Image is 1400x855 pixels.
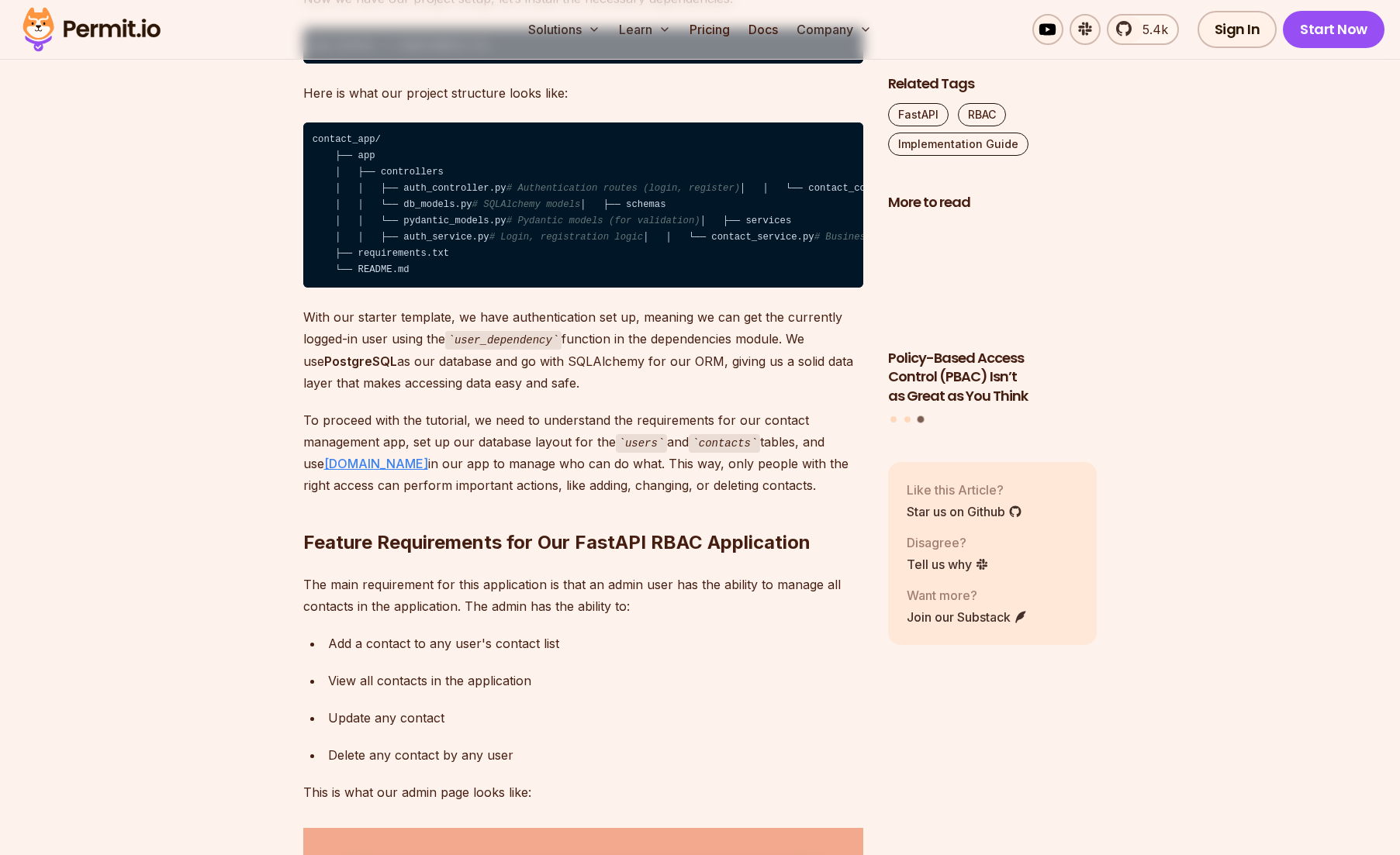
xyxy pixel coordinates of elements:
[888,222,1098,425] div: Posts
[16,3,168,56] img: Permit logo
[328,707,863,729] div: Update any contact
[742,14,784,45] a: Docs
[907,554,989,573] a: Tell us why
[814,232,1031,243] span: # Business logic for handling contacts
[445,331,562,350] code: user_dependency
[1133,20,1168,39] span: 5.4k
[918,415,925,422] button: Go to slide 3
[689,434,760,453] code: contacts
[489,232,643,243] span: # Login, registration logic
[303,122,863,288] code: contact_app/ ├── app │ ├── controllers │ │ ├── auth_controller.py │ │ └── contact_controller.py │...
[1198,11,1277,48] a: Sign In
[888,103,949,126] a: FastAPI
[328,744,863,766] div: Delete any contact by any user
[1107,14,1179,45] a: 5.4k
[303,82,863,104] p: Here is what our project structure looks like:
[303,781,863,803] p: This is what our admin page looks like:
[324,353,397,369] strong: PostgreSQL
[958,103,1006,126] a: RBAC
[1283,11,1384,48] a: Start Now
[888,222,1098,406] li: 3 of 3
[506,183,740,194] span: # Authentication routes (login, register)
[907,533,989,551] p: Disagree?
[888,193,1098,212] h2: More to read
[907,480,1022,498] p: Like this Article?
[904,415,911,422] button: Go to slide 2
[888,222,1098,340] img: Policy-Based Access Control (PBAC) Isn’t as Great as You Think
[324,456,428,471] a: [DOMAIN_NAME]
[683,14,736,45] a: Pricing
[888,74,1098,94] h2: Related Tags
[328,633,863,654] div: Add a contact to any user's contact list
[303,468,863,555] h2: Feature Requirements for Our FastAPI RBAC Application
[328,670,863,691] div: View all contacts in the application
[303,574,863,617] p: The main requirement for this application is that an admin user has the ability to manage all con...
[790,14,878,45] button: Company
[522,14,607,45] button: Solutions
[303,409,863,497] p: To proceed with the tutorial, we need to understand the requirements for our contact management a...
[506,215,700,226] span: # Pydantic models (for validation)
[616,434,668,453] code: users
[888,222,1098,406] a: Policy-Based Access Control (PBAC) Isn’t as Great as You ThinkPolicy-Based Access Control (PBAC) ...
[472,199,581,210] span: # SQLAlchemy models
[613,14,677,45] button: Learn
[303,306,863,394] p: With our starter template, we have authentication set up, meaning we can get the currently logged...
[907,585,1028,604] p: Want more?
[888,348,1098,405] h3: Policy-Based Access Control (PBAC) Isn’t as Great as You Think
[888,133,1028,156] a: Implementation Guide
[907,502,1022,520] a: Star us on Github
[890,415,897,422] button: Go to slide 1
[907,607,1028,626] a: Join our Substack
